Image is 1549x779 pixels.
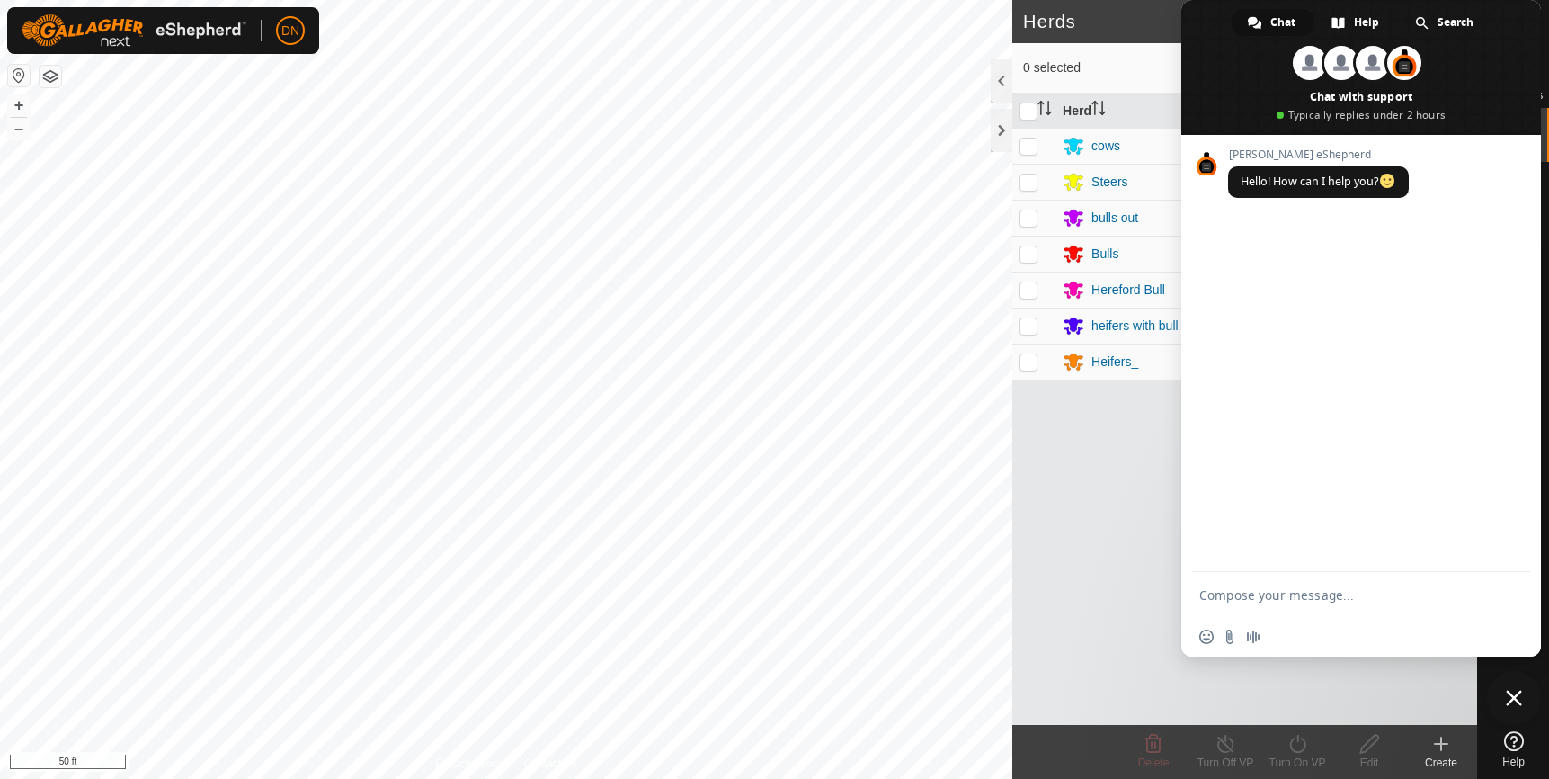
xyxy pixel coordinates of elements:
img: Gallagher Logo [22,14,246,47]
div: Hereford Bull [1091,281,1165,300]
button: Map Layers [40,66,61,87]
span: Hello! How can I help you? [1241,174,1396,189]
span: Chat [1270,9,1295,36]
button: + [8,94,30,116]
div: Steers [1091,173,1127,192]
span: Send a file [1223,630,1237,644]
div: Bulls [1091,245,1118,264]
a: Help [1478,724,1549,775]
textarea: Compose your message... [1199,587,1483,604]
div: heifers with bull [1091,317,1179,336]
div: Heifers_ [1091,353,1138,372]
span: [PERSON_NAME] eShepherd [1228,148,1409,161]
button: – [8,118,30,139]
p-sorticon: Activate to sort [1091,103,1106,118]
span: Help [1502,757,1525,767]
th: Herd [1055,94,1226,129]
span: Delete [1138,757,1170,769]
span: DN [281,22,299,40]
span: Search [1438,9,1473,36]
span: Audio message [1246,630,1260,644]
p-sorticon: Activate to sort [1037,103,1052,118]
div: cows [1091,137,1120,156]
span: Help [1354,9,1379,36]
h2: Herds [1023,11,1449,32]
div: Edit [1333,755,1405,771]
a: Contact Us [524,756,577,772]
div: Search [1399,9,1491,36]
button: Reset Map [8,65,30,86]
div: Help [1315,9,1397,36]
div: Turn Off VP [1189,755,1261,771]
span: Insert an emoji [1199,630,1214,644]
div: Turn On VP [1261,755,1333,771]
span: 0 selected [1023,58,1215,77]
a: Privacy Policy [435,756,503,772]
div: Close chat [1487,671,1541,725]
div: Chat [1232,9,1313,36]
div: bulls out [1091,209,1138,228]
div: Create [1405,755,1477,771]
